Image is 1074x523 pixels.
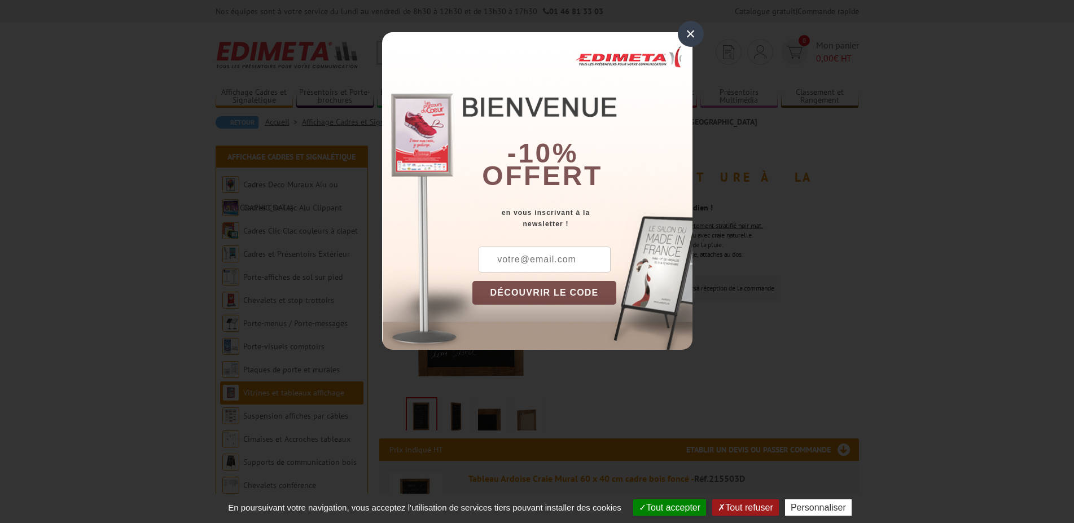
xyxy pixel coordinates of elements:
[712,499,778,516] button: Tout refuser
[507,138,578,168] b: -10%
[482,161,603,191] font: offert
[472,207,692,230] div: en vous inscrivant à la newsletter !
[678,21,704,47] div: ×
[472,281,617,305] button: DÉCOUVRIR LE CODE
[222,503,627,512] span: En poursuivant votre navigation, vous acceptez l'utilisation de services tiers pouvant installer ...
[479,247,611,273] input: votre@email.com
[785,499,852,516] button: Personnaliser (fenêtre modale)
[633,499,706,516] button: Tout accepter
